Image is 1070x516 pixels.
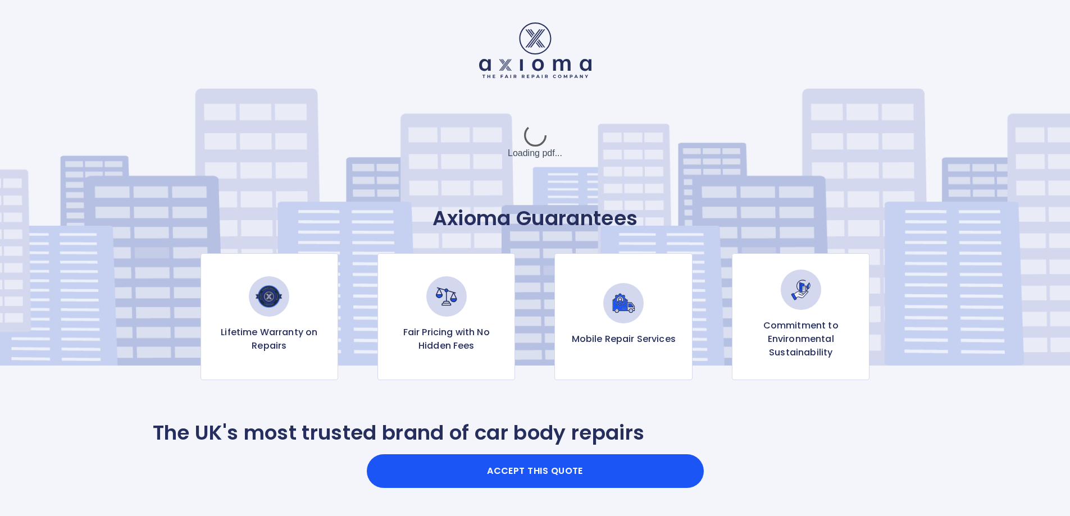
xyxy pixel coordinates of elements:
p: Commitment to Environmental Sustainability [741,319,860,359]
p: Lifetime Warranty on Repairs [210,326,329,353]
img: Mobile Repair Services [603,283,644,323]
p: Axioma Guarantees [153,206,918,231]
p: The UK's most trusted brand of car body repairs [153,421,645,445]
img: Fair Pricing with No Hidden Fees [426,276,467,317]
p: Fair Pricing with No Hidden Fees [387,326,506,353]
img: Lifetime Warranty on Repairs [249,276,289,317]
img: Commitment to Environmental Sustainability [781,270,821,310]
div: Loading pdf... [451,114,620,170]
img: Logo [479,22,591,78]
button: Accept this Quote [367,454,704,488]
p: Mobile Repair Services [572,332,676,346]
